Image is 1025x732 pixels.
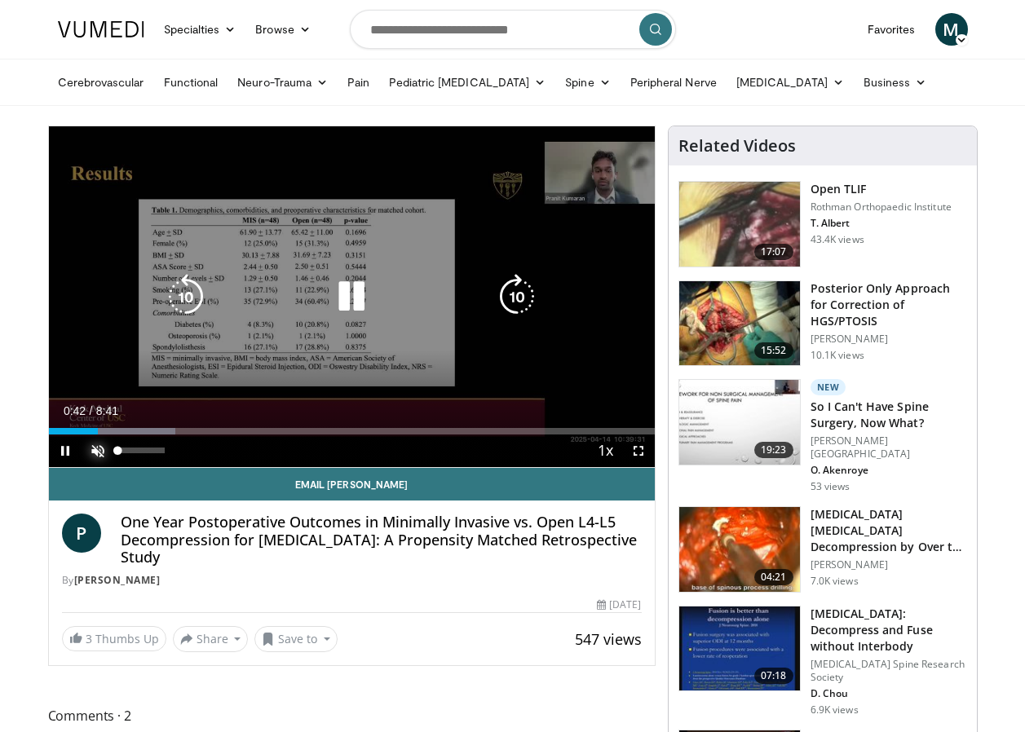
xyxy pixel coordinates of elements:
a: 04:21 [MEDICAL_DATA] [MEDICAL_DATA] Decompression by Over the Top Technique [PERSON_NAME] 7.0K views [678,506,967,593]
p: 7.0K views [811,575,859,588]
p: Rothman Orthopaedic Institute [811,201,952,214]
p: [PERSON_NAME] [811,333,967,346]
img: 97801bed-5de1-4037-bed6-2d7170b090cf.150x105_q85_crop-smart_upscale.jpg [679,606,800,691]
p: [MEDICAL_DATA] Spine Research Society [811,658,967,684]
div: By [62,573,642,588]
span: 19:23 [754,442,793,458]
a: P [62,514,101,553]
button: Share [173,626,249,652]
a: Email [PERSON_NAME] [49,468,655,500]
h4: Related Videos [678,136,796,156]
p: 10.1K views [811,349,864,362]
span: 15:52 [754,342,793,359]
p: D. Chou [811,687,967,700]
span: 04:21 [754,569,793,585]
button: Playback Rate [590,434,622,467]
img: c4373fc0-6c06-41b5-9b74-66e3a29521fb.150x105_q85_crop-smart_upscale.jpg [679,380,800,465]
video-js: Video Player [49,126,655,468]
p: 43.4K views [811,233,864,246]
a: Pain [338,66,379,99]
a: 19:23 New So I Can't Have Spine Surgery, Now What? [PERSON_NAME][GEOGRAPHIC_DATA] O. Akenroye 53 ... [678,379,967,493]
span: Comments 2 [48,705,656,726]
a: Neuro-Trauma [228,66,338,99]
button: Save to [254,626,338,652]
h3: Posterior Only Approach for Correction of HGS/PTOSIS [811,280,967,329]
p: T. Albert [811,217,952,230]
h3: Open TLIF [811,181,952,197]
a: 3 Thumbs Up [62,626,166,651]
a: Favorites [858,13,926,46]
img: AMFAUBLRvnRX8J4n4xMDoxOjByO_JhYE.150x105_q85_crop-smart_upscale.jpg [679,281,800,366]
p: New [811,379,846,395]
a: M [935,13,968,46]
p: [PERSON_NAME][GEOGRAPHIC_DATA] [811,434,967,461]
span: / [90,404,93,417]
h3: [MEDICAL_DATA]: Decompress and Fuse without Interbody [811,606,967,655]
a: [MEDICAL_DATA] [727,66,854,99]
button: Pause [49,434,82,467]
button: Unmute [82,434,114,467]
img: VuMedi Logo [58,21,144,37]
a: Pediatric [MEDICAL_DATA] [379,66,555,99]
input: Search topics, interventions [350,10,676,49]
a: 07:18 [MEDICAL_DATA]: Decompress and Fuse without Interbody [MEDICAL_DATA] Spine Research Society... [678,606,967,717]
h3: So I Can't Have Spine Surgery, Now What? [811,399,967,431]
span: 547 views [575,629,642,649]
div: Volume Level [118,448,165,453]
p: 6.9K views [811,703,859,717]
p: O. Akenroye [811,464,967,477]
span: 07:18 [754,668,793,684]
img: 87433_0000_3.png.150x105_q85_crop-smart_upscale.jpg [679,182,800,267]
span: 3 [86,631,92,646]
div: [DATE] [597,598,641,612]
a: Specialties [154,13,246,46]
a: Peripheral Nerve [621,66,727,99]
a: [PERSON_NAME] [74,573,161,587]
a: Spine [555,66,620,99]
p: [PERSON_NAME] [811,558,967,571]
span: 0:42 [64,404,86,417]
span: 17:07 [754,244,793,260]
span: 8:41 [96,404,118,417]
a: 15:52 Posterior Only Approach for Correction of HGS/PTOSIS [PERSON_NAME] 10.1K views [678,280,967,367]
a: Business [854,66,937,99]
button: Fullscreen [622,434,655,467]
a: 17:07 Open TLIF Rothman Orthopaedic Institute T. Albert 43.4K views [678,181,967,267]
h4: One Year Postoperative Outcomes in Minimally Invasive vs. Open L4-L5 Decompression for [MEDICAL_D... [121,514,642,567]
div: Progress Bar [49,428,655,434]
img: 5bc800f5-1105-408a-bbac-d346e50c89d5.150x105_q85_crop-smart_upscale.jpg [679,507,800,592]
p: 53 views [811,480,850,493]
a: Functional [154,66,228,99]
h3: [MEDICAL_DATA] [MEDICAL_DATA] Decompression by Over the Top Technique [811,506,967,555]
a: Browse [245,13,320,46]
a: Cerebrovascular [48,66,154,99]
